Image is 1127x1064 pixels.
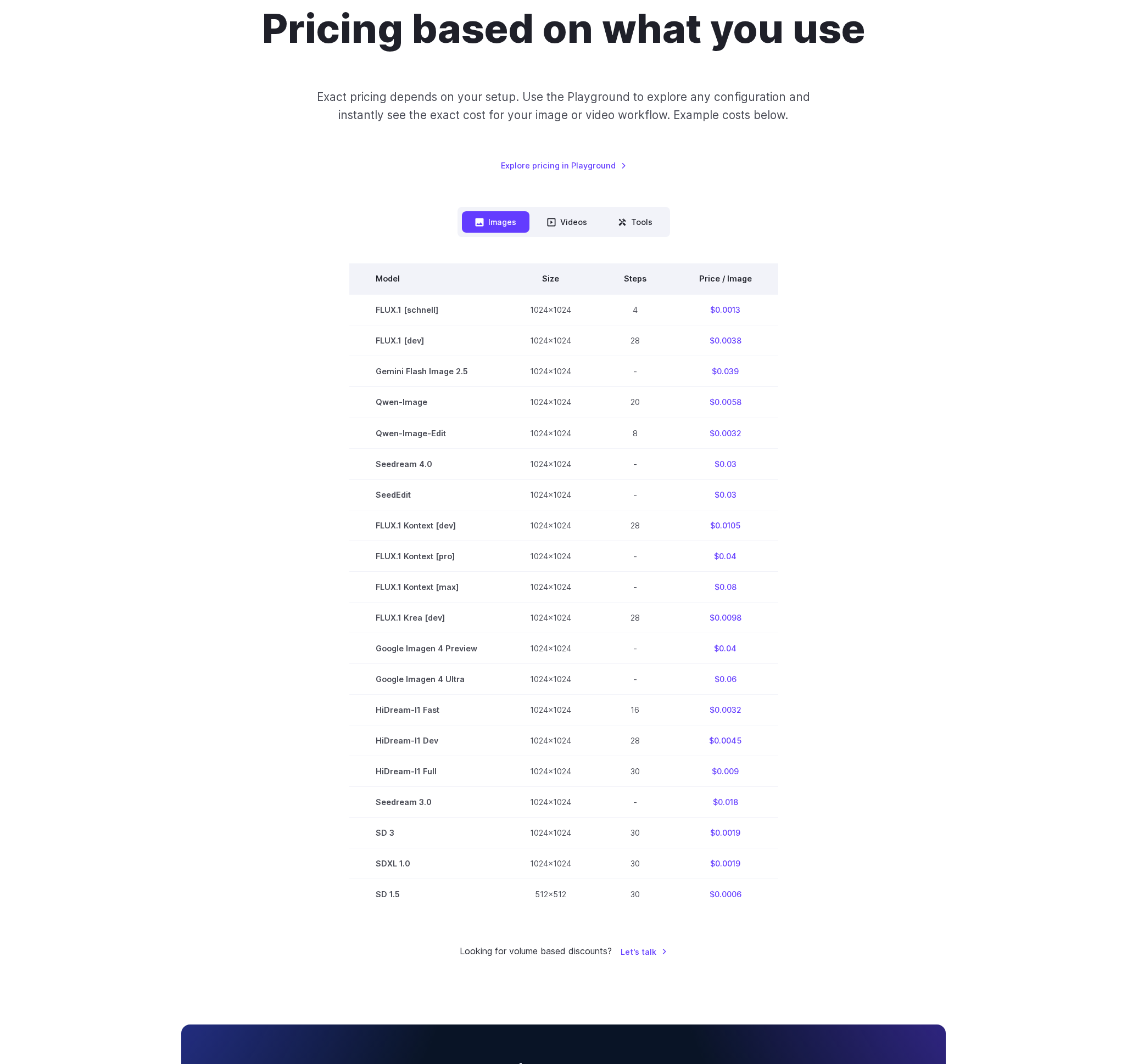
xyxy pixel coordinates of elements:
h1: Pricing based on what you use [262,4,865,53]
td: $0.0058 [673,387,778,418]
td: 4 [598,294,673,325]
td: 8 [598,418,673,448]
td: 30 [598,848,673,879]
td: Qwen-Image [349,387,504,418]
td: $0.0045 [673,725,778,756]
td: 1024x1024 [504,418,598,448]
span: Gemini Flash Image 2.5 [376,365,477,378]
td: 28 [598,510,673,541]
td: 1024x1024 [504,387,598,418]
td: 1024x1024 [504,725,598,756]
th: Steps [598,263,673,294]
td: 1024x1024 [504,294,598,325]
td: - [598,448,673,479]
td: $0.0006 [673,879,778,910]
td: 1024x1024 [504,571,598,602]
td: 1024x1024 [504,325,598,356]
td: 1024x1024 [504,356,598,387]
td: 20 [598,387,673,418]
td: SDXL 1.0 [349,848,504,879]
td: 1024x1024 [504,633,598,663]
td: $0.08 [673,571,778,602]
td: Google Imagen 4 Preview [349,633,504,663]
td: 16 [598,694,673,725]
td: SD 3 [349,818,504,848]
td: 1024x1024 [504,694,598,725]
td: - [598,356,673,387]
td: FLUX.1 Kontext [max] [349,571,504,602]
td: $0.06 [673,663,778,694]
th: Size [504,263,598,294]
td: - [598,633,673,663]
td: 1024x1024 [504,479,598,510]
td: 30 [598,879,673,910]
td: 1024x1024 [504,448,598,479]
td: FLUX.1 [schnell] [349,294,504,325]
td: Seedream 3.0 [349,787,504,818]
td: $0.018 [673,787,778,818]
td: $0.0098 [673,602,778,633]
button: Tools [605,211,666,233]
td: $0.0038 [673,325,778,356]
td: HiDream-I1 Full [349,756,504,787]
td: 1024x1024 [504,510,598,541]
td: - [598,571,673,602]
td: - [598,787,673,818]
small: Looking for volume based discounts? [460,944,612,959]
td: 1024x1024 [504,663,598,694]
td: FLUX.1 Kontext [dev] [349,510,504,541]
td: $0.0019 [673,848,778,879]
td: FLUX.1 Kontext [pro] [349,541,504,571]
td: 1024x1024 [504,787,598,818]
td: Google Imagen 4 Ultra [349,663,504,694]
td: 28 [598,725,673,756]
td: $0.0032 [673,418,778,448]
td: SD 1.5 [349,879,504,910]
td: 30 [598,756,673,787]
td: 1024x1024 [504,756,598,787]
td: $0.009 [673,756,778,787]
td: 30 [598,818,673,848]
td: $0.0013 [673,294,778,325]
td: $0.0019 [673,818,778,848]
th: Price / Image [673,263,778,294]
td: 1024x1024 [504,541,598,571]
td: 28 [598,602,673,633]
td: - [598,541,673,571]
button: Videos [534,211,600,233]
td: 1024x1024 [504,848,598,879]
td: $0.0032 [673,694,778,725]
td: SeedEdit [349,479,504,510]
button: Images [462,211,529,233]
td: FLUX.1 [dev] [349,325,504,356]
td: 1024x1024 [504,602,598,633]
td: 512x512 [504,879,598,910]
p: Exact pricing depends on your setup. Use the Playground to explore any configuration and instantl... [296,88,831,125]
td: - [598,663,673,694]
td: $0.03 [673,479,778,510]
td: $0.04 [673,541,778,571]
th: Model [349,263,504,294]
a: Let's talk [621,945,667,958]
a: Explore pricing in Playground [501,159,627,172]
td: 28 [598,325,673,356]
td: $0.04 [673,633,778,663]
td: FLUX.1 Krea [dev] [349,602,504,633]
td: $0.039 [673,356,778,387]
td: - [598,479,673,510]
td: $0.03 [673,448,778,479]
td: Seedream 4.0 [349,448,504,479]
td: HiDream-I1 Dev [349,725,504,756]
td: 1024x1024 [504,818,598,848]
td: $0.0105 [673,510,778,541]
td: Qwen-Image-Edit [349,418,504,448]
td: HiDream-I1 Fast [349,694,504,725]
